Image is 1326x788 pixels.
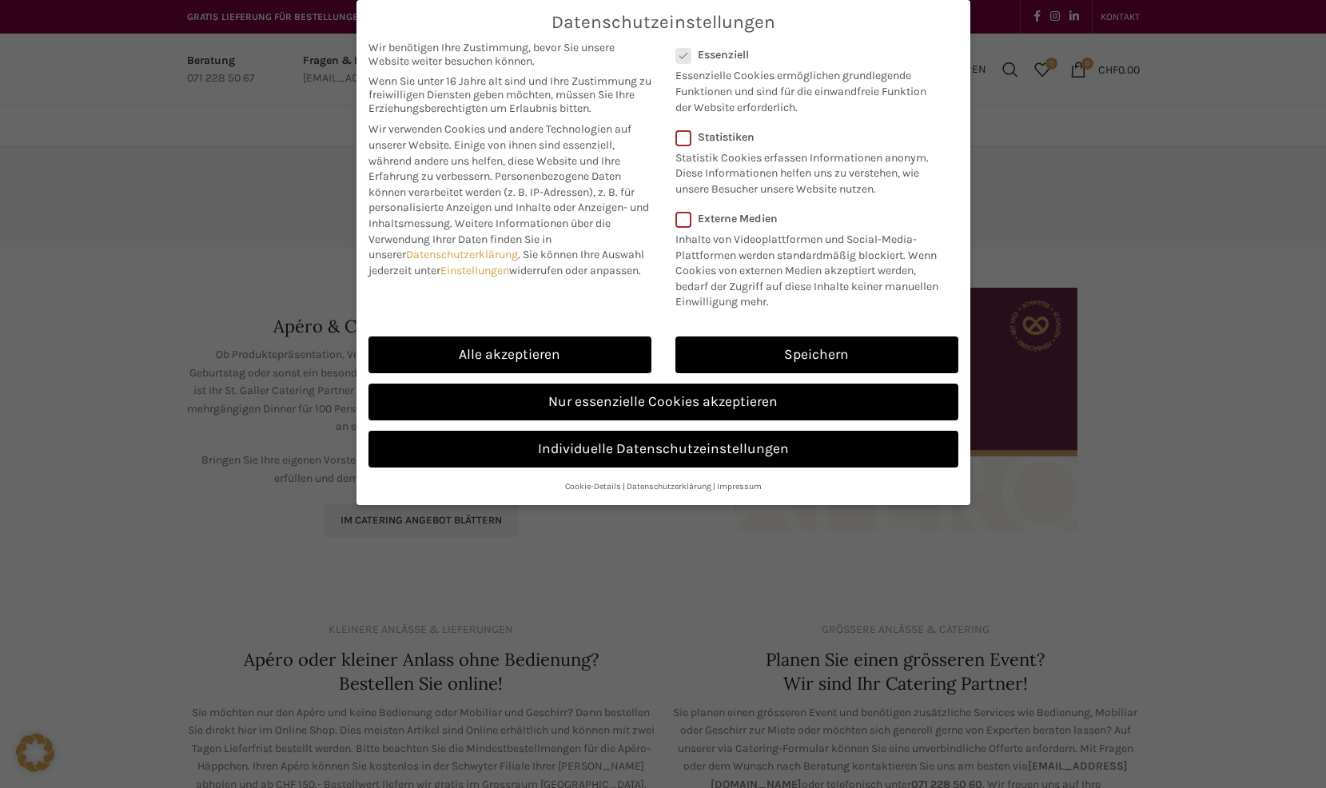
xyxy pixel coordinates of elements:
label: Statistiken [675,130,938,144]
label: Essenziell [675,48,938,62]
p: Statistik Cookies erfassen Informationen anonym. Diese Informationen helfen uns zu verstehen, wie... [675,144,938,197]
a: Individuelle Datenschutzeinstellungen [368,431,958,468]
p: Essenzielle Cookies ermöglichen grundlegende Funktionen und sind für die einwandfreie Funktion de... [675,62,938,115]
span: Datenschutzeinstellungen [552,12,775,33]
a: Cookie-Details [565,481,621,492]
a: Einstellungen [440,264,509,277]
a: Alle akzeptieren [368,336,651,373]
a: Datenschutzerklärung [406,248,518,261]
span: Wir verwenden Cookies und andere Technologien auf unserer Website. Einige von ihnen sind essenzie... [368,122,631,183]
a: Nur essenzielle Cookies akzeptieren [368,384,958,420]
a: Datenschutzerklärung [627,481,711,492]
span: Sie können Ihre Auswahl jederzeit unter widerrufen oder anpassen. [368,248,644,277]
label: Externe Medien [675,212,948,225]
a: Impressum [717,481,762,492]
p: Inhalte von Videoplattformen und Social-Media-Plattformen werden standardmäßig blockiert. Wenn Co... [675,225,948,310]
a: Speichern [675,336,958,373]
span: Wir benötigen Ihre Zustimmung, bevor Sie unsere Website weiter besuchen können. [368,41,651,68]
span: Weitere Informationen über die Verwendung Ihrer Daten finden Sie in unserer . [368,217,611,261]
span: Wenn Sie unter 16 Jahre alt sind und Ihre Zustimmung zu freiwilligen Diensten geben möchten, müss... [368,74,651,115]
span: Personenbezogene Daten können verarbeitet werden (z. B. IP-Adressen), z. B. für personalisierte A... [368,169,649,230]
